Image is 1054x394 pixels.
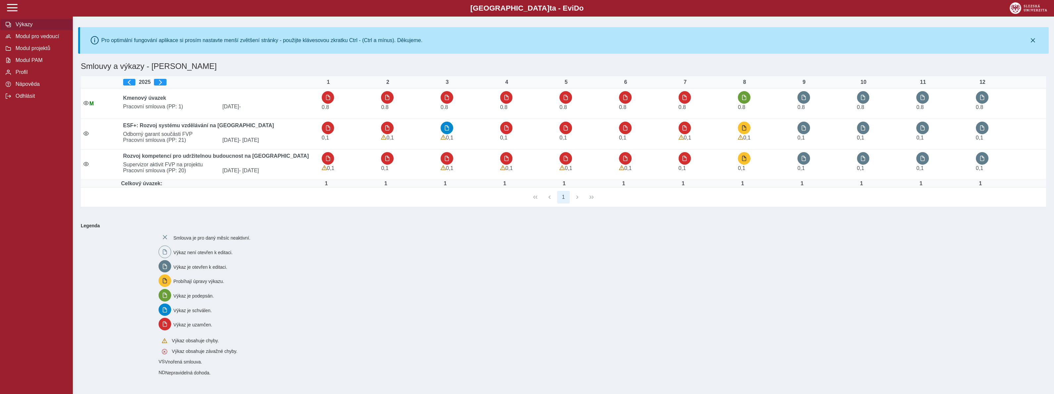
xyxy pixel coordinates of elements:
[976,135,983,141] span: Úvazek : 0,8 h / den. 4 h / týden.
[320,181,333,187] div: Úvazek : 8 h / den. 40 h / týden.
[14,69,67,75] span: Profil
[322,165,327,171] span: Výkaz obsahuje upozornění.
[679,135,684,140] span: Výkaz obsahuje upozornění.
[239,104,241,109] span: -
[679,79,692,85] div: 7
[159,359,165,364] span: Smlouva vnořená do kmene
[173,308,212,313] span: Výkaz je schválen.
[172,338,219,343] span: Výkaz obsahuje chyby.
[500,165,505,171] span: Výkaz obsahuje upozornění.
[916,135,924,141] span: Úvazek : 0,8 h / den. 4 h / týden.
[619,165,624,171] span: Výkaz obsahuje upozornění.
[677,181,690,187] div: Úvazek : 8 h / den. 40 h / týden.
[855,181,868,187] div: Úvazek : 8 h / den. 40 h / týden.
[120,162,319,168] span: ​Supervizor aktivit FVP na projektu
[14,33,67,39] span: Modul pro vedoucí
[173,264,227,269] span: Výkaz je otevřen k editaci.
[619,135,626,141] span: Úvazek : 0,8 h / den. 4 h / týden.
[797,165,805,171] span: Úvazek : 0,8 h / den. 4 h / týden.
[379,181,392,187] div: Úvazek : 8 h / den. 40 h / týden.
[441,104,448,110] span: Úvazek : 6,4 h / den. 32 h / týden.
[446,135,453,141] span: Úvazek : 0,8 h / den. 4 h / týden.
[736,181,749,187] div: Úvazek : 8 h / den. 40 h / týden.
[559,104,567,110] span: Úvazek : 6,4 h / den. 32 h / týden.
[974,181,987,187] div: Úvazek : 8 h / den. 40 h / týden.
[505,165,513,171] span: Úvazek : 0,8 h / den. 4 h / týden.
[617,181,630,187] div: Úvazek : 8 h / den. 40 h / týden.
[441,79,454,85] div: 3
[439,181,452,187] div: Úvazek : 8 h / den. 40 h / týden.
[14,93,67,99] span: Odhlásit
[857,165,864,171] span: Úvazek : 0,8 h / den. 4 h / týden.
[738,104,745,110] span: Úvazek : 6,4 h / den. 32 h / týden.
[559,79,573,85] div: 5
[619,104,626,110] span: Úvazek : 6,4 h / den. 32 h / týden.
[916,104,924,110] span: Úvazek : 6,4 h / den. 32 h / týden.
[78,220,1043,231] b: Legenda
[322,135,329,141] span: Úvazek : 0,8 h / den. 4 h / týden.
[1010,2,1047,14] img: logo_web_su.png
[441,135,446,140] span: Výkaz obsahuje upozornění.
[500,104,507,110] span: Úvazek : 6,4 h / den. 32 h / týden.
[120,104,220,110] span: Pracovní smlouva (PP: 1)
[550,4,552,12] span: t
[500,135,507,141] span: Úvazek : 0,8 h / den. 4 h / týden.
[123,95,166,101] b: Kmenový úvazek
[78,59,887,74] h1: Smlouvy a výkazy - [PERSON_NAME]
[574,4,579,12] span: D
[239,168,259,173] span: - [DATE]
[322,79,335,85] div: 1
[446,165,453,171] span: Úvazek : 0,8 h / den. 4 h / týden.
[738,135,743,140] span: Výkaz obsahuje upozornění.
[684,135,691,141] span: Úvazek : 0,8 h / den. 4 h / týden.
[165,359,202,365] span: Vnořená smlouva.
[500,79,513,85] div: 4
[120,168,220,174] span: Pracovní smlouva (PP: 20)
[83,161,89,167] i: Smlouva je aktivní
[159,370,165,375] span: Smlouva vnořená do kmene
[914,181,928,187] div: Úvazek : 8 h / den. 40 h / týden.
[579,4,584,12] span: o
[123,123,274,128] b: ESF+: Rozvoj systému vzdělávání na [GEOGRAPHIC_DATA]
[743,135,750,141] span: Úvazek : 0,8 h / den. 4 h / týden.
[565,165,572,171] span: Úvazek : 0,8 h / den. 4 h / týden.
[101,37,422,43] div: Pro optimální fungování aplikace si prosím nastavte menší zvětšení stránky - použijte klávesovou ...
[559,165,565,171] span: Výkaz obsahuje upozornění.
[120,137,220,143] span: Pracovní smlouva (PP: 21)
[173,250,233,255] span: Výkaz není otevřen k editaci.
[322,104,329,110] span: Úvazek : 6,4 h / den. 32 h / týden.
[173,279,224,284] span: Probíhají úpravy výkazu.
[14,45,67,51] span: Modul projektů
[120,131,319,137] span: Odborný garant součásti FVP
[14,57,67,63] span: Modul PAM
[220,137,319,143] span: [DATE]
[381,165,388,171] span: Úvazek : 0,8 h / den. 4 h / týden.
[173,235,251,241] span: Smlouva je pro daný měsíc neaktivní.
[857,135,864,141] span: Úvazek : 0,8 h / den. 4 h / týden.
[220,168,319,174] span: [DATE]
[557,191,570,203] button: 1
[172,349,237,354] span: Výkaz obsahuje závažné chyby.
[123,153,309,159] b: Rozvoj kompetencí pro udržitelnou budoucnost na [GEOGRAPHIC_DATA]
[381,104,388,110] span: Úvazek : 6,4 h / den. 32 h / týden.
[381,135,386,140] span: Výkaz obsahuje upozornění.
[976,104,983,110] span: Úvazek : 6,4 h / den. 32 h / týden.
[381,79,394,85] div: 2
[916,79,930,85] div: 11
[559,135,567,141] span: Úvazek : 0,8 h / den. 4 h / týden.
[797,135,805,141] span: Úvazek : 0,8 h / den. 4 h / týden.
[14,22,67,28] span: Výkazy
[857,104,864,110] span: Úvazek : 6,4 h / den. 32 h / týden.
[20,4,1034,13] b: [GEOGRAPHIC_DATA] a - Evi
[738,79,751,85] div: 8
[557,181,571,187] div: Úvazek : 8 h / den. 40 h / týden.
[14,81,67,87] span: Nápověda
[441,165,446,171] span: Výkaz obsahuje upozornění.
[795,181,809,187] div: Úvazek : 8 h / den. 40 h / týden.
[857,79,870,85] div: 10
[386,135,394,141] span: Úvazek : 0,8 h / den. 4 h / týden.
[89,101,94,106] span: Údaje souhlasí s údaji v Magionu
[123,79,316,85] div: 2025
[120,180,319,188] td: Celkový úvazek:
[679,165,686,171] span: Úvazek : 0,8 h / den. 4 h / týden.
